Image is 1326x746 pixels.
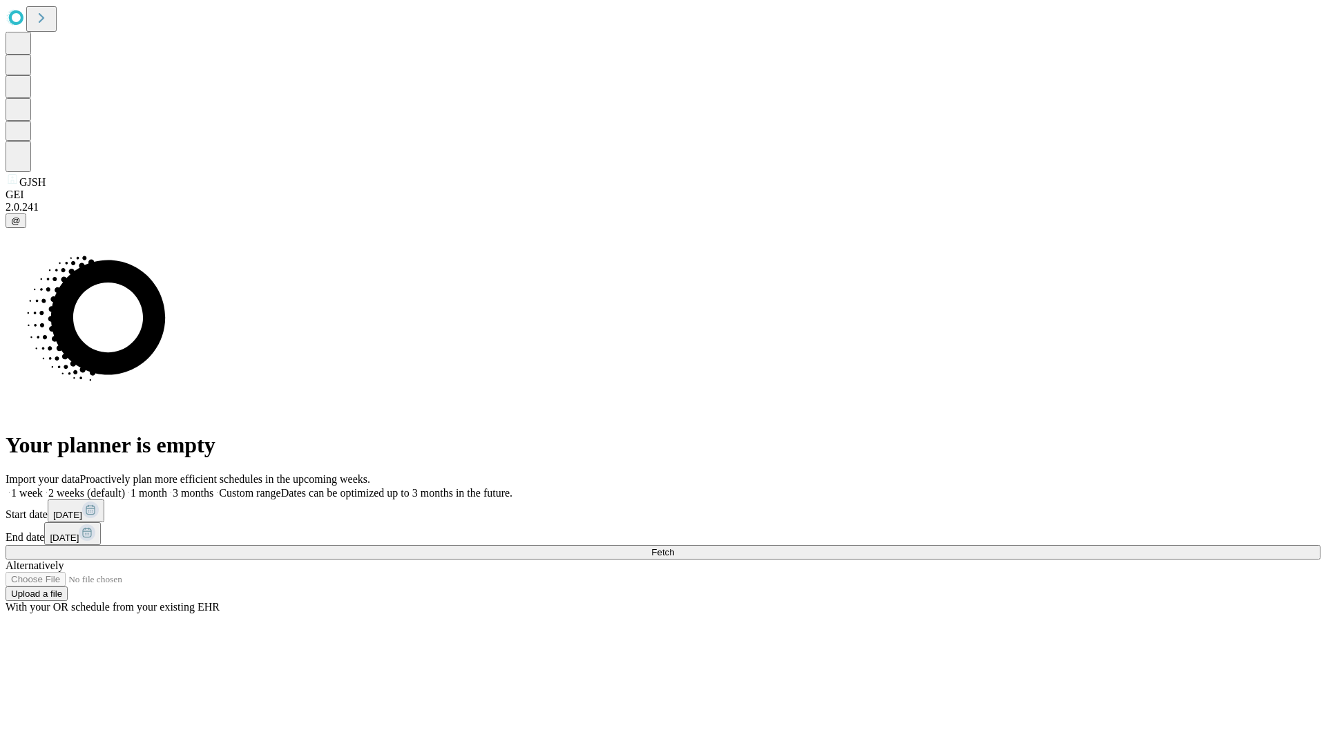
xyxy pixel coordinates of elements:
span: 2 weeks (default) [48,487,125,499]
span: Proactively plan more efficient schedules in the upcoming weeks. [80,473,370,485]
h1: Your planner is empty [6,432,1320,458]
span: Custom range [219,487,280,499]
button: Fetch [6,545,1320,559]
span: 1 month [131,487,167,499]
span: 3 months [173,487,213,499]
span: With your OR schedule from your existing EHR [6,601,220,613]
span: Dates can be optimized up to 3 months in the future. [281,487,512,499]
span: @ [11,216,21,226]
span: GJSH [19,176,46,188]
button: Upload a file [6,586,68,601]
span: Alternatively [6,559,64,571]
div: Start date [6,499,1320,522]
span: Import your data [6,473,80,485]
button: [DATE] [44,522,101,545]
span: [DATE] [50,533,79,543]
span: [DATE] [53,510,82,520]
div: End date [6,522,1320,545]
div: 2.0.241 [6,201,1320,213]
span: Fetch [651,547,674,557]
button: @ [6,213,26,228]
button: [DATE] [48,499,104,522]
div: GEI [6,189,1320,201]
span: 1 week [11,487,43,499]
